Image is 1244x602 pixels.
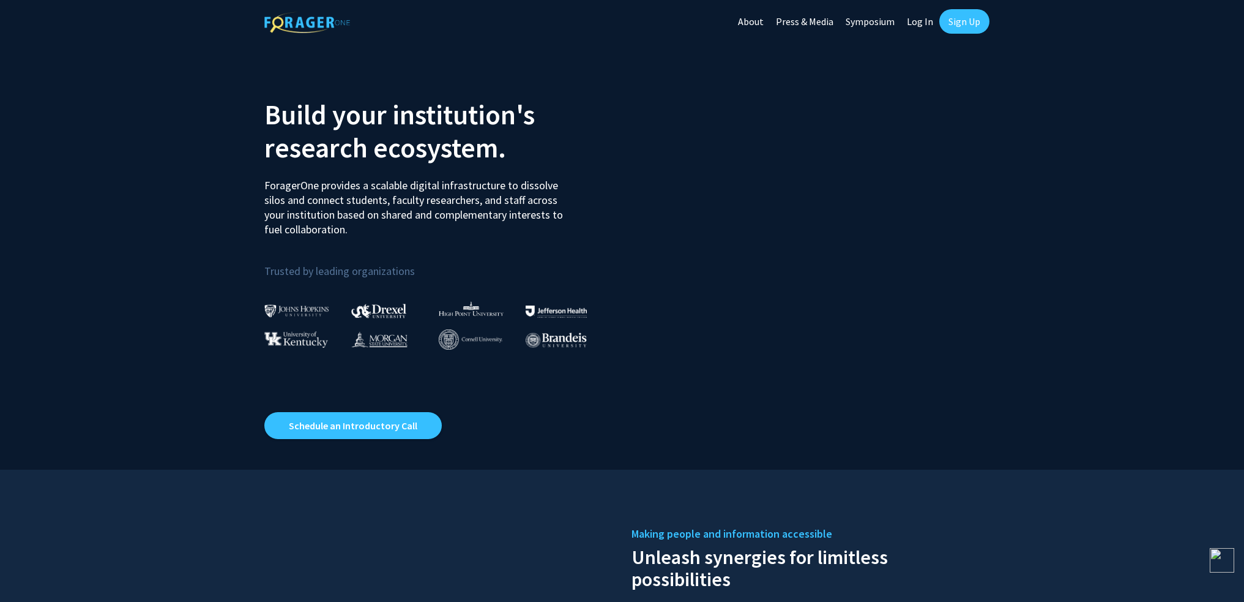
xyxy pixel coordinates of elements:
img: Johns Hopkins University [264,304,329,317]
a: Opens in a new tab [264,412,442,439]
h5: Making people and information accessible [631,525,980,543]
img: Brandeis University [526,333,587,348]
img: Thomas Jefferson University [526,306,587,317]
img: University of Kentucky [264,331,328,348]
img: ForagerOne Logo [264,12,350,33]
p: Trusted by leading organizations [264,247,613,280]
p: ForagerOne provides a scalable digital infrastructure to dissolve silos and connect students, fac... [264,169,572,237]
a: Sign Up [939,9,989,34]
img: Morgan State University [351,331,408,347]
img: High Point University [439,301,504,316]
img: Drexel University [351,304,406,318]
h2: Unleash synergies for limitless possibilities [631,543,980,590]
img: Cornell University [439,329,502,350]
h2: Build your institution's research ecosystem. [264,98,613,164]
